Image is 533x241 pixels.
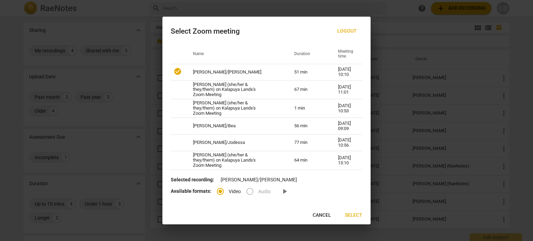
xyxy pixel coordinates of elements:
[258,188,271,195] span: Audio
[345,212,362,219] span: Select
[280,187,289,196] span: play_arrow
[332,25,362,37] button: Logout
[185,118,286,135] td: [PERSON_NAME]/Bea
[171,176,362,183] p: [PERSON_NAME]/[PERSON_NAME]
[330,80,362,99] td: [DATE] 11:01
[286,44,330,64] th: Duration
[330,135,362,151] td: [DATE] 10:56
[286,64,330,80] td: 51 min
[171,177,214,182] b: Selected recording:
[307,209,337,222] button: Cancel
[330,170,362,186] td: [DATE] 17:02
[286,151,330,170] td: 64 min
[185,151,286,170] td: [PERSON_NAME] (she/her & they/them) on Kalapuya Lands's Zoom Meeting
[286,80,330,99] td: 67 min
[330,118,362,135] td: [DATE] 09:09
[330,44,362,64] th: Meeting time
[330,64,362,80] td: [DATE] 10:10
[337,28,357,35] span: Logout
[339,209,368,222] button: Select
[171,27,240,36] div: Select Zoom meeting
[286,99,330,118] td: 1 min
[286,118,330,135] td: 56 min
[217,188,276,194] div: File type
[313,212,331,219] span: Cancel
[171,188,211,194] b: Available formats:
[174,67,182,76] span: check_circle
[276,183,293,200] a: Preview
[286,170,330,186] td: 89 min
[185,170,286,186] td: [PERSON_NAME]/[PERSON_NAME]
[185,135,286,151] td: [PERSON_NAME]/Jodessa
[286,135,330,151] td: 77 min
[185,44,286,64] th: Name
[330,99,362,118] td: [DATE] 10:53
[185,99,286,118] td: [PERSON_NAME] (she/her & they/them) on Kalapuya Lands's Zoom Meeting
[330,151,362,170] td: [DATE] 13:10
[185,80,286,99] td: [PERSON_NAME] (she/her & they/them) on Kalapuya Lands's Zoom Meeting
[185,64,286,80] td: [PERSON_NAME]/[PERSON_NAME]
[229,188,241,195] span: Video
